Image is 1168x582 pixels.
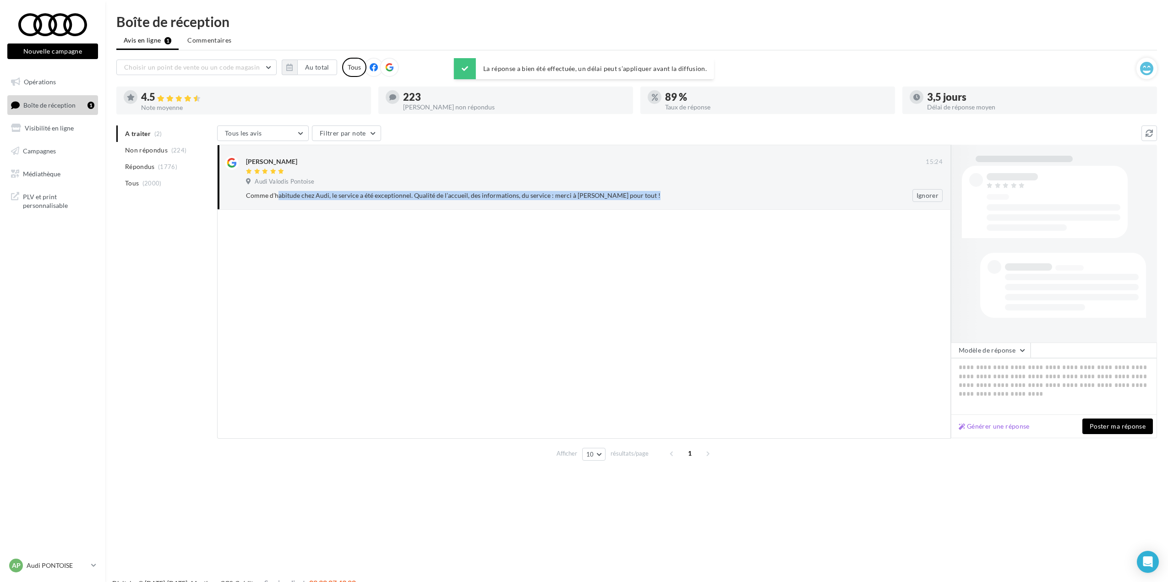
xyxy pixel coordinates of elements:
[5,164,100,184] a: Médiathèque
[665,92,888,102] div: 89 %
[282,60,337,75] button: Au total
[7,44,98,59] button: Nouvelle campagne
[246,191,883,200] div: Comme d’habitude chez Audi, le service a été exceptionnel. Qualité de l’accueil, des informations...
[927,104,1150,110] div: Délai de réponse moyen
[225,129,262,137] span: Tous les avis
[951,343,1031,358] button: Modèle de réponse
[87,102,94,109] div: 1
[582,448,606,461] button: 10
[125,146,168,155] span: Non répondus
[557,449,577,458] span: Afficher
[23,169,60,177] span: Médiathèque
[27,561,87,570] p: Audi PONTOISE
[255,178,314,186] span: Audi Valodis Pontoise
[125,162,155,171] span: Répondus
[116,60,277,75] button: Choisir un point de vente ou un code magasin
[312,125,381,141] button: Filtrer par note
[246,157,297,166] div: [PERSON_NAME]
[403,104,626,110] div: [PERSON_NAME] non répondus
[142,179,162,187] span: (2000)
[23,147,56,155] span: Campagnes
[187,36,231,45] span: Commentaires
[297,60,337,75] button: Au total
[158,163,177,170] span: (1776)
[141,92,364,103] div: 4.5
[5,141,100,161] a: Campagnes
[141,104,364,111] div: Note moyenne
[342,58,366,77] div: Tous
[955,421,1033,432] button: Générer une réponse
[682,446,697,461] span: 1
[5,119,100,138] a: Visibilité en ligne
[926,158,943,166] span: 15:24
[125,179,139,188] span: Tous
[403,92,626,102] div: 223
[5,72,100,92] a: Opérations
[24,78,56,86] span: Opérations
[1082,419,1153,434] button: Poster ma réponse
[454,58,714,79] div: La réponse a bien été effectuée, un délai peut s’appliquer avant la diffusion.
[5,187,100,214] a: PLV et print personnalisable
[116,15,1157,28] div: Boîte de réception
[25,124,74,132] span: Visibilité en ligne
[12,561,21,570] span: AP
[586,451,594,458] span: 10
[124,63,260,71] span: Choisir un point de vente ou un code magasin
[7,557,98,574] a: AP Audi PONTOISE
[23,101,76,109] span: Boîte de réception
[171,147,187,154] span: (224)
[927,92,1150,102] div: 3,5 jours
[23,190,94,210] span: PLV et print personnalisable
[665,104,888,110] div: Taux de réponse
[217,125,309,141] button: Tous les avis
[912,189,943,202] button: Ignorer
[611,449,649,458] span: résultats/page
[1137,551,1159,573] div: Open Intercom Messenger
[5,95,100,115] a: Boîte de réception1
